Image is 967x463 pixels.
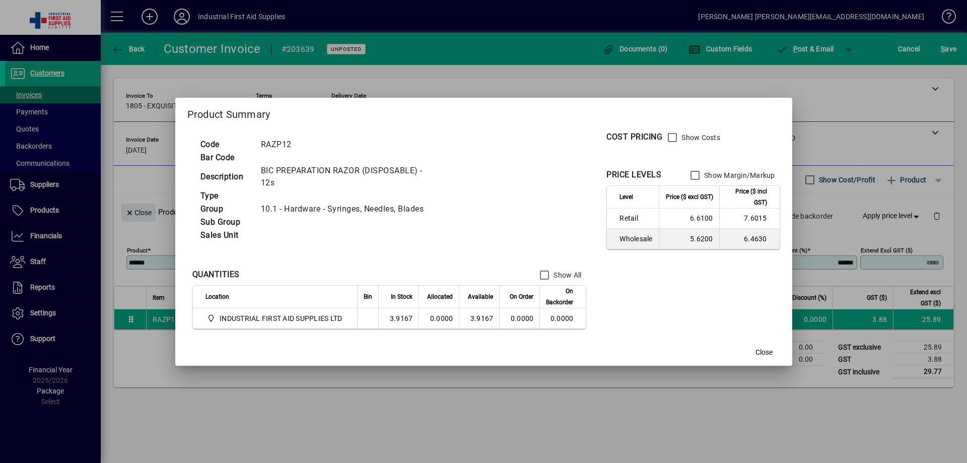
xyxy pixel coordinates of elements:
[256,138,439,151] td: RAZP12
[195,203,256,216] td: Group
[510,291,533,302] span: On Order
[726,186,767,208] span: Price ($ incl GST)
[539,308,586,328] td: 0.0000
[427,291,453,302] span: Allocated
[220,313,342,323] span: INDUSTRIAL FIRST AID SUPPLIES LTD
[195,164,256,189] td: Description
[619,191,633,203] span: Level
[205,312,347,324] span: INDUSTRIAL FIRST AID SUPPLIES LTD
[256,164,439,189] td: BIC PREPARATION RAZOR (DISPOSABLE) - 12s
[195,229,256,242] td: Sales Unit
[659,229,719,249] td: 5.6200
[748,344,780,362] button: Close
[702,170,775,180] label: Show Margin/Markup
[391,291,412,302] span: In Stock
[256,203,439,216] td: 10.1 - Hardware - Syringes, Needles, Blades
[419,308,459,328] td: 0.0000
[378,308,419,328] td: 3.9167
[719,209,780,229] td: 7.6015
[459,308,499,328] td: 3.9167
[195,216,256,229] td: Sub Group
[175,98,792,127] h2: Product Summary
[551,270,581,280] label: Show All
[679,133,720,143] label: Show Costs
[659,209,719,229] td: 6.6100
[195,151,256,164] td: Bar Code
[719,229,780,249] td: 6.4630
[619,213,652,223] span: Retail
[195,138,256,151] td: Code
[364,291,372,302] span: Bin
[546,286,573,308] span: On Backorder
[619,234,652,244] span: Wholesale
[195,189,256,203] td: Type
[468,291,493,302] span: Available
[192,269,240,281] div: QUANTITIES
[666,191,713,203] span: Price ($ excl GST)
[606,169,661,181] div: PRICE LEVELS
[755,347,773,358] span: Close
[606,131,662,143] div: COST PRICING
[205,291,229,302] span: Location
[511,314,534,322] span: 0.0000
